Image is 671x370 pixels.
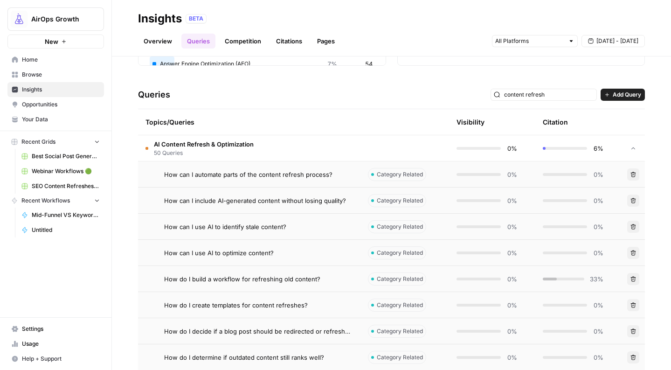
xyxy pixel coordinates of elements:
[22,340,100,348] span: Usage
[581,35,645,47] button: [DATE] - [DATE]
[7,82,104,97] a: Insights
[154,140,254,149] span: AI Content Refresh & Optimization
[327,59,337,69] span: 7%
[164,196,346,205] span: How can I include AI-generated content without losing quality?
[377,327,423,335] span: Category Related
[601,89,645,101] button: Add Query
[365,59,373,69] span: 54
[7,52,104,67] a: Home
[457,118,484,127] div: Visibility
[506,196,517,205] span: 0%
[593,170,603,179] span: 0%
[22,355,100,363] span: Help + Support
[164,170,332,179] span: How can I automate parts of the content refresh process?
[7,7,104,31] button: Workspace: AirOps Growth
[506,170,517,179] span: 0%
[7,135,104,149] button: Recent Grids
[596,37,638,45] span: [DATE] - [DATE]
[377,170,423,179] span: Category Related
[164,248,274,258] span: How can I use AI to optimize content?
[22,325,100,333] span: Settings
[32,152,100,161] span: Best Social Post Generator Ever Grid
[145,109,353,135] div: Topics/Queries
[377,249,423,257] span: Category Related
[219,34,267,49] a: Competition
[7,112,104,127] a: Your Data
[593,248,603,258] span: 0%
[506,248,517,258] span: 0%
[22,56,100,64] span: Home
[593,327,603,336] span: 0%
[181,34,215,49] a: Queries
[164,300,308,310] span: How do I create templates for content refreshes?
[377,353,423,362] span: Category Related
[311,34,340,49] a: Pages
[22,85,100,94] span: Insights
[7,194,104,208] button: Recent Workflows
[590,274,603,284] span: 33%
[543,109,568,135] div: Citation
[377,196,423,205] span: Category Related
[7,351,104,366] button: Help + Support
[32,182,100,190] span: SEO Content Refreshes 🟢
[504,90,594,99] input: Search Queries
[270,34,308,49] a: Citations
[164,274,320,284] span: How do I build a workflow for refreshing old content?
[32,226,100,234] span: Untitled
[7,336,104,351] a: Usage
[164,327,353,336] span: How do I decide if a blog post should be redirected or refreshed?
[593,353,603,362] span: 0%
[377,223,423,231] span: Category Related
[138,88,170,101] h3: Queries
[506,300,517,310] span: 0%
[138,11,182,26] div: Insights
[506,274,517,284] span: 0%
[377,301,423,309] span: Category Related
[45,37,58,46] span: New
[495,36,564,46] input: All Platforms
[186,14,207,23] div: BETA
[506,353,517,362] span: 0%
[593,222,603,231] span: 0%
[17,149,104,164] a: Best Social Post Generator Ever Grid
[138,34,178,49] a: Overview
[613,91,641,99] span: Add Query
[154,149,254,157] span: 50 Queries
[7,67,104,82] a: Browse
[593,196,603,205] span: 0%
[21,138,55,146] span: Recent Grids
[377,275,423,283] span: Category Related
[22,100,100,109] span: Opportunities
[164,353,324,362] span: How do I determine if outdated content still ranks well?
[593,300,603,310] span: 0%
[17,179,104,194] a: SEO Content Refreshes 🟢
[22,70,100,79] span: Browse
[31,14,88,24] span: AirOps Growth
[21,196,70,205] span: Recent Workflows
[593,144,603,153] span: 6%
[17,164,104,179] a: Webinar Workflows 🟢
[17,208,104,223] a: Mid-Funnel VS Keyword Research
[506,222,517,231] span: 0%
[22,115,100,124] span: Your Data
[32,167,100,175] span: Webinar Workflows 🟢
[11,11,28,28] img: AirOps Growth Logo
[164,222,286,231] span: How can I use AI to identify stale content?
[506,327,517,336] span: 0%
[17,223,104,237] a: Untitled
[506,144,517,153] span: 0%
[150,56,374,71] div: Answer Engine Optimization (AEO)
[7,35,104,49] button: New
[32,211,100,219] span: Mid-Funnel VS Keyword Research
[7,321,104,336] a: Settings
[7,97,104,112] a: Opportunities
